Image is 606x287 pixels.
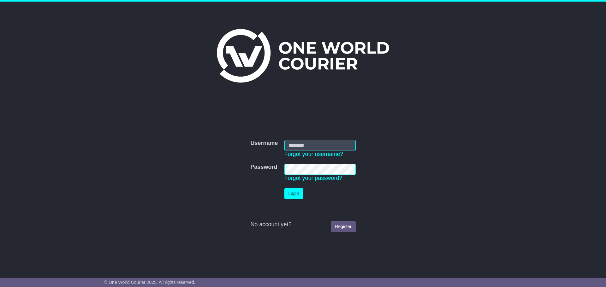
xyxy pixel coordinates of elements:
img: One World [217,29,389,83]
label: Password [250,164,277,171]
div: No account yet? [250,221,355,228]
a: Forgot your username? [284,151,343,157]
a: Register [331,221,355,232]
button: Login [284,188,303,199]
span: © One World Courier 2025. All rights reserved. [104,280,195,285]
label: Username [250,140,278,147]
a: Forgot your password? [284,175,342,181]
